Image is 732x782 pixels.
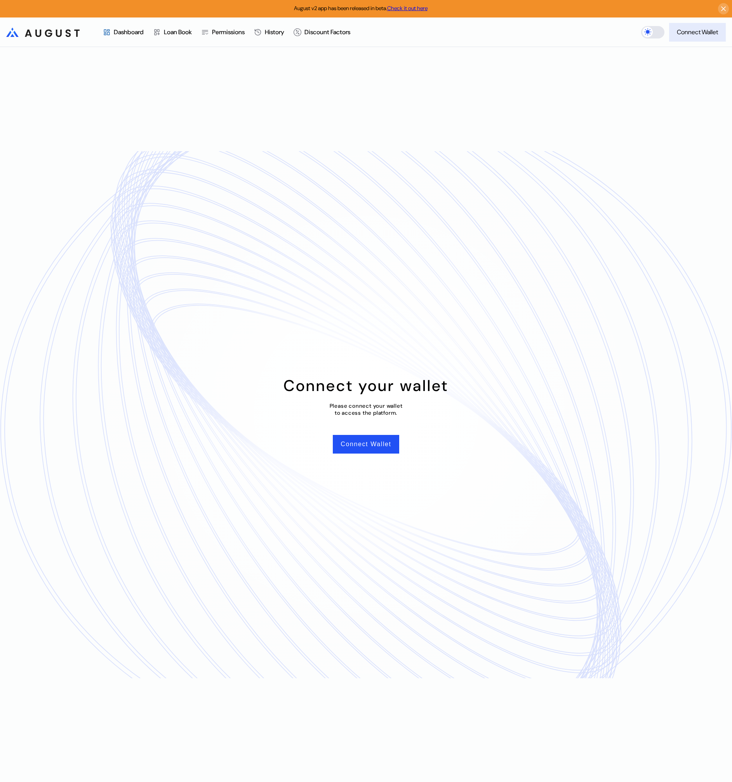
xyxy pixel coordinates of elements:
[98,18,148,47] a: Dashboard
[164,28,192,36] div: Loan Book
[294,5,428,12] span: August v2 app has been released in beta.
[114,28,144,36] div: Dashboard
[333,435,399,454] button: Connect Wallet
[387,5,428,12] a: Check it out here
[196,18,249,47] a: Permissions
[330,402,403,416] div: Please connect your wallet to access the platform.
[677,28,718,36] div: Connect Wallet
[249,18,289,47] a: History
[283,375,449,396] div: Connect your wallet
[304,28,350,36] div: Discount Factors
[212,28,245,36] div: Permissions
[669,23,726,42] button: Connect Wallet
[289,18,355,47] a: Discount Factors
[148,18,196,47] a: Loan Book
[265,28,284,36] div: History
